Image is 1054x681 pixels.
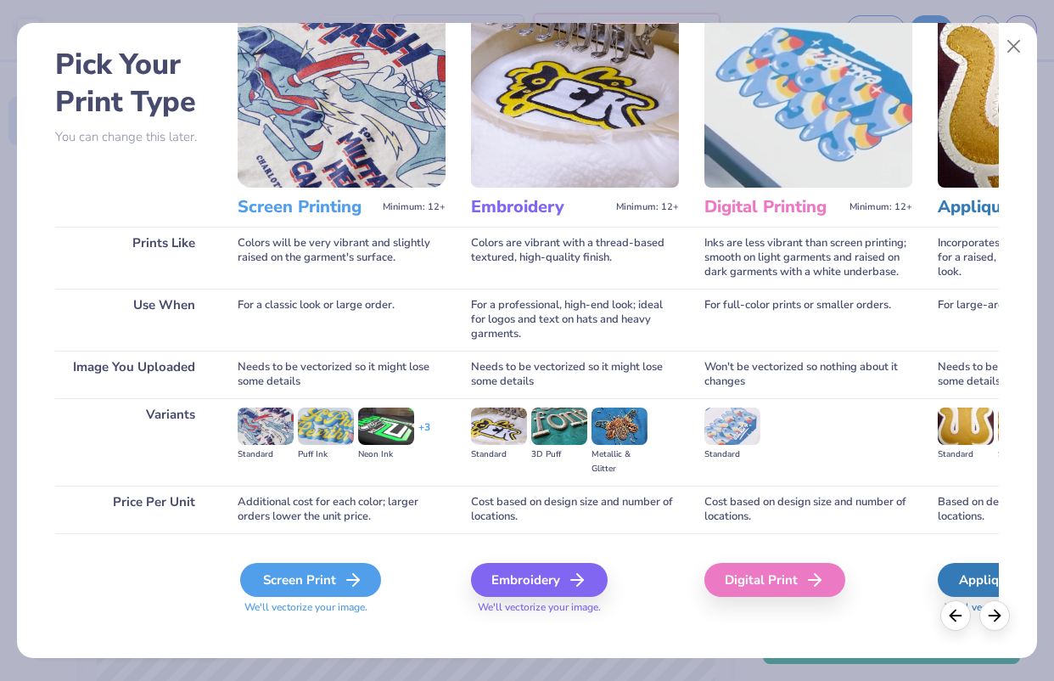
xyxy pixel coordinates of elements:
div: 3D Puff [531,447,587,462]
div: Cost based on design size and number of locations. [471,486,679,533]
h3: Embroidery [471,196,609,218]
div: Colors are vibrant with a thread-based textured, high-quality finish. [471,227,679,289]
img: Standard [471,408,527,445]
div: Prints Like [55,227,212,289]
div: Standard [238,447,294,462]
img: Embroidery [471,13,679,188]
div: Additional cost for each color; larger orders lower the unit price. [238,486,446,533]
img: 3D Puff [531,408,587,445]
div: Standard [938,447,994,462]
span: Minimum: 12+ [849,201,912,213]
div: Metallic & Glitter [591,447,648,476]
div: Embroidery [471,563,608,597]
div: For a professional, high-end look; ideal for logos and text on hats and heavy garments. [471,289,679,351]
div: Neon Ink [358,447,414,462]
img: Metallic & Glitter [591,408,648,445]
img: Neon Ink [358,408,414,445]
div: For a classic look or large order. [238,289,446,351]
div: Screen Print [240,563,381,597]
div: Won't be vectorized so nothing about it changes [704,351,912,398]
img: Standard [704,408,760,445]
img: Screen Printing [238,13,446,188]
div: Sublimated [998,447,1054,462]
div: Use When [55,289,212,351]
div: Digital Print [704,563,845,597]
div: Inks are less vibrant than screen printing; smooth on light garments and raised on dark garments ... [704,227,912,289]
p: You can change this later. [55,130,212,144]
div: Variants [55,398,212,486]
div: Standard [704,447,760,462]
img: Digital Printing [704,13,912,188]
div: For full-color prints or smaller orders. [704,289,912,351]
h3: Screen Printing [238,196,376,218]
div: Price Per Unit [55,486,212,533]
span: Minimum: 12+ [383,201,446,213]
div: Standard [471,447,527,462]
span: Minimum: 12+ [616,201,679,213]
span: We'll vectorize your image. [238,600,446,615]
div: Cost based on design size and number of locations. [704,486,912,533]
img: Standard [238,408,294,445]
h2: Pick Your Print Type [55,46,212,121]
div: Image You Uploaded [55,351,212,398]
div: Colors will be very vibrant and slightly raised on the garment's surface. [238,227,446,289]
div: Needs to be vectorized so it might lose some details [238,351,446,398]
div: Puff Ink [298,447,354,462]
span: We'll vectorize your image. [471,600,679,615]
img: Puff Ink [298,408,354,445]
img: Sublimated [998,408,1054,445]
div: + 3 [418,420,430,449]
img: Standard [938,408,994,445]
div: Needs to be vectorized so it might lose some details [471,351,679,398]
h3: Digital Printing [704,196,843,218]
button: Close [998,31,1030,63]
